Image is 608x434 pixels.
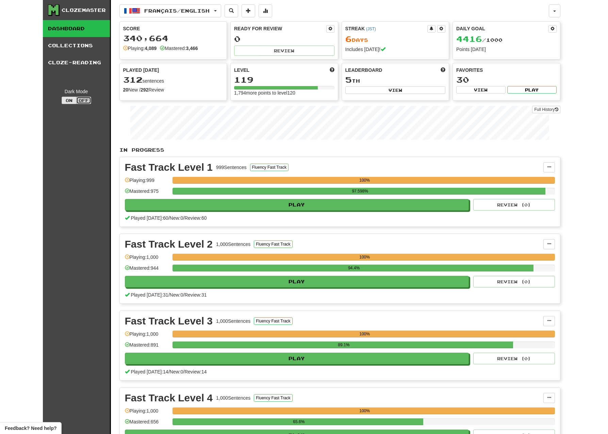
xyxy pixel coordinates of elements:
[123,25,224,32] div: Score
[254,240,292,248] button: Fluency Fast Track
[119,147,560,153] p: In Progress
[125,239,213,249] div: Fast Track Level 2
[175,418,423,425] div: 65.6%
[125,188,169,199] div: Mastered: 975
[170,215,183,221] span: New: 0
[145,46,157,51] strong: 4,089
[184,369,207,374] span: Review: 14
[259,4,272,17] button: More stats
[345,76,446,84] div: th
[532,106,560,113] a: Full History
[225,4,238,17] button: Search sentences
[456,86,506,94] button: View
[123,45,157,52] div: Playing:
[125,418,169,430] div: Mastered: 656
[48,88,105,95] div: Dark Mode
[456,25,548,33] div: Daily Goal
[254,394,292,402] button: Fluency Fast Track
[125,393,213,403] div: Fast Track Level 4
[125,331,169,342] div: Playing: 1,000
[170,369,183,374] span: New: 0
[175,341,513,348] div: 89.1%
[234,35,334,43] div: 0
[345,25,428,32] div: Streak
[125,199,469,211] button: Play
[345,46,446,53] div: Includes [DATE]!
[125,407,169,419] div: Playing: 1,000
[125,254,169,265] div: Playing: 1,000
[168,215,170,221] span: /
[234,67,249,73] span: Level
[441,67,445,73] span: This week in points, UTC
[123,86,224,93] div: New / Review
[123,75,143,84] span: 312
[345,34,352,44] span: 6
[175,188,546,195] div: 97.598%
[184,292,207,298] span: Review: 31
[43,54,110,71] a: Cloze-Reading
[175,407,555,414] div: 100%
[456,67,557,73] div: Favorites
[456,46,557,53] div: Points [DATE]
[170,292,183,298] span: New: 0
[186,46,198,51] strong: 3,466
[254,317,292,325] button: Fluency Fast Track
[345,75,352,84] span: 5
[125,341,169,353] div: Mastered: 891
[473,353,555,364] button: Review (0)
[160,45,198,52] div: Mastered:
[366,27,376,31] a: (JST)
[62,97,77,104] button: On
[330,67,334,73] span: Score more points to level up
[250,164,289,171] button: Fluency Fast Track
[345,67,382,73] span: Leaderboard
[175,265,533,271] div: 94.4%
[183,369,184,374] span: /
[125,162,213,172] div: Fast Track Level 1
[168,292,170,298] span: /
[216,164,247,171] div: 999 Sentences
[76,97,91,104] button: Off
[123,67,159,73] span: Played [DATE]
[456,37,503,43] span: / 1000
[125,177,169,188] div: Playing: 999
[473,276,555,287] button: Review (0)
[125,316,213,326] div: Fast Track Level 3
[234,46,334,56] button: Review
[125,353,469,364] button: Play
[234,76,334,84] div: 119
[473,199,555,211] button: Review (0)
[123,34,224,43] div: 340,664
[242,4,255,17] button: Add sentence to collection
[183,292,184,298] span: /
[175,331,555,337] div: 100%
[456,76,557,84] div: 30
[184,215,207,221] span: Review: 60
[119,4,221,17] button: Français/English
[345,35,446,44] div: Day s
[456,34,482,44] span: 4416
[216,395,250,401] div: 1,000 Sentences
[43,37,110,54] a: Collections
[125,265,169,276] div: Mastered: 944
[141,87,148,93] strong: 292
[131,292,168,298] span: Played [DATE]: 31
[131,369,168,374] span: Played [DATE]: 14
[144,8,210,14] span: Français / English
[175,254,555,261] div: 100%
[5,425,56,432] span: Open feedback widget
[183,215,184,221] span: /
[507,86,557,94] button: Play
[216,241,250,248] div: 1,000 Sentences
[123,76,224,84] div: sentences
[234,25,326,32] div: Ready for Review
[62,7,106,14] div: Clozemaster
[131,215,168,221] span: Played [DATE]: 60
[345,86,446,94] button: View
[125,276,469,287] button: Play
[43,20,110,37] a: Dashboard
[168,369,170,374] span: /
[216,318,250,324] div: 1,000 Sentences
[234,89,334,96] div: 1,794 more points to level 120
[123,87,129,93] strong: 20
